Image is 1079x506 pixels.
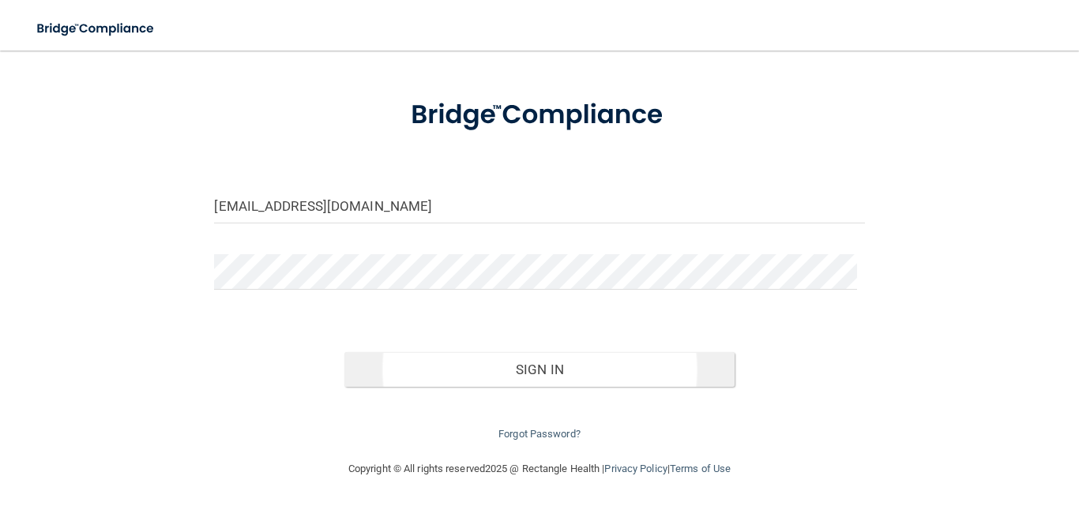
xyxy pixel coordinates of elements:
[498,428,581,440] a: Forgot Password?
[251,444,828,494] div: Copyright © All rights reserved 2025 @ Rectangle Health | |
[670,463,731,474] a: Terms of Use
[604,463,667,474] a: Privacy Policy
[383,81,697,150] img: bridge_compliance_login_screen.278c3ca4.svg
[214,188,864,223] input: Email
[344,352,735,387] button: Sign In
[24,13,169,45] img: bridge_compliance_login_screen.278c3ca4.svg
